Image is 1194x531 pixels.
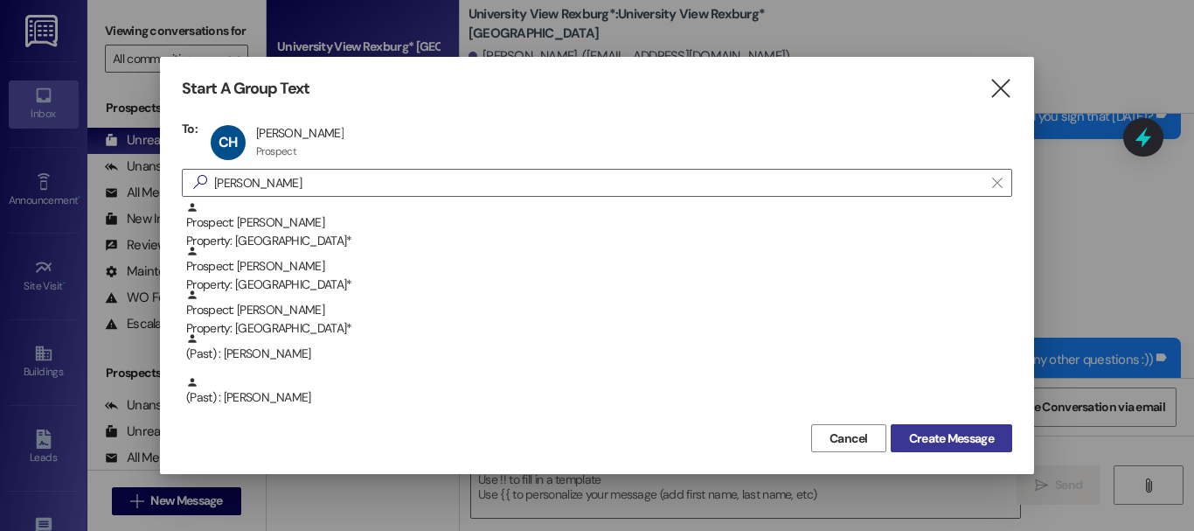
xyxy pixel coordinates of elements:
h3: Start A Group Text [182,79,309,99]
div: Prospect: [PERSON_NAME]Property: [GEOGRAPHIC_DATA]* [182,245,1012,289]
div: (Past) : [PERSON_NAME] [186,376,1012,407]
div: (Past) : [PERSON_NAME] [186,332,1012,363]
div: Prospect: [PERSON_NAME]Property: [GEOGRAPHIC_DATA]* [182,201,1012,245]
div: (Past) : [PERSON_NAME] [182,376,1012,420]
span: CH [219,133,237,151]
div: Prospect [256,144,296,158]
div: [PERSON_NAME] [256,125,344,141]
div: Prospect: [PERSON_NAME] [186,201,1012,251]
div: Prospect: [PERSON_NAME] [186,289,1012,339]
div: Property: [GEOGRAPHIC_DATA]* [186,319,1012,338]
button: Clear text [983,170,1011,196]
i:  [989,80,1012,98]
h3: To: [182,121,198,136]
i:  [186,173,214,192]
div: Prospect: [PERSON_NAME] [186,245,1012,295]
span: Cancel [830,430,868,448]
input: Search for any contact or apartment [214,171,983,195]
i:  [992,176,1002,190]
div: Property: [GEOGRAPHIC_DATA]* [186,232,1012,250]
span: Create Message [909,430,994,448]
button: Create Message [891,424,1012,452]
div: Property: [GEOGRAPHIC_DATA]* [186,276,1012,294]
div: (Past) : [PERSON_NAME] [182,332,1012,376]
button: Cancel [811,424,886,452]
div: Prospect: [PERSON_NAME]Property: [GEOGRAPHIC_DATA]* [182,289,1012,332]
